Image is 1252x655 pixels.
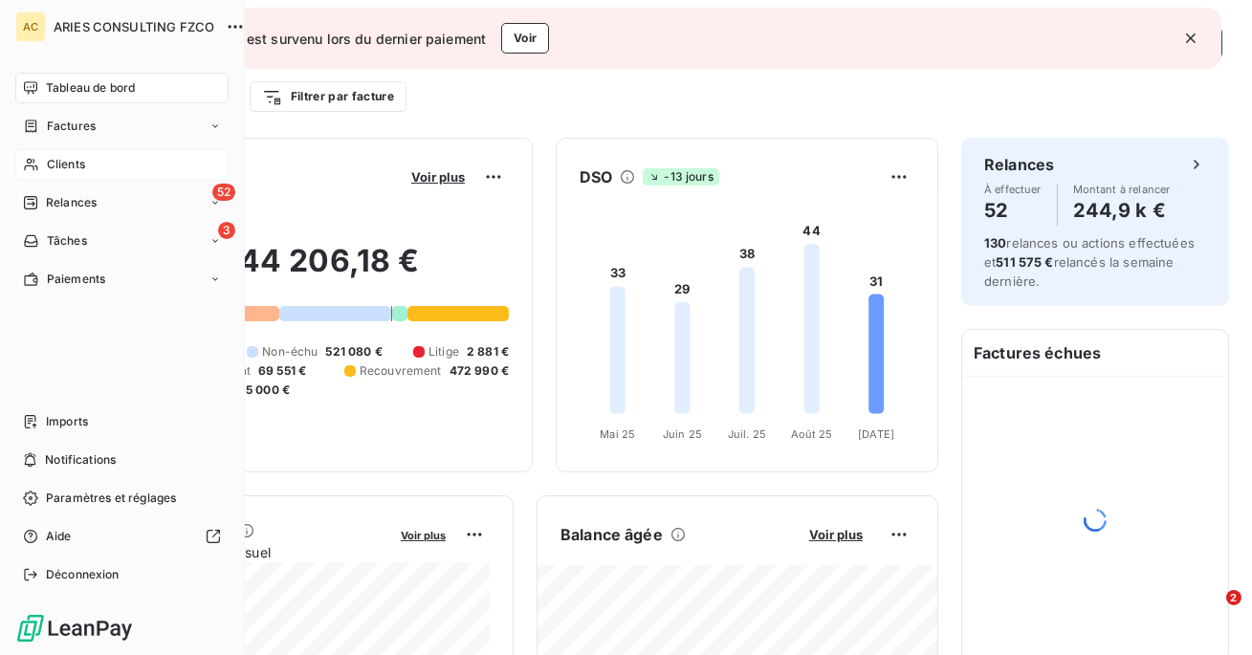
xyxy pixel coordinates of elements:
span: 472 990 € [450,362,509,380]
span: relances ou actions effectuées et relancés la semaine dernière. [984,235,1195,289]
span: 2 881 € [467,343,509,360]
span: Factures [47,118,96,135]
span: Chiffre d'affaires mensuel [108,542,387,562]
div: AC [15,11,46,42]
span: Voir plus [401,529,446,542]
h6: Relances [984,153,1054,176]
tspan: Mai 25 [600,427,635,441]
span: Voir plus [411,169,465,185]
span: 130 [984,235,1006,251]
span: 69 551 € [258,362,306,380]
button: Voir plus [395,526,451,543]
span: 521 080 € [325,343,382,360]
span: Voir plus [809,527,863,542]
span: 511 575 € [996,254,1053,270]
span: Paramètres et réglages [46,490,176,507]
span: 3 [218,222,235,239]
tspan: Juin 25 [663,427,702,441]
span: Litige [428,343,459,360]
h4: 244,9 k € [1073,195,1171,226]
h6: Factures échues [962,330,1228,376]
tspan: Août 25 [791,427,833,441]
tspan: Juil. 25 [728,427,766,441]
h6: DSO [580,165,612,188]
span: Aide [46,528,72,545]
span: ARIES CONSULTING FZCO [54,19,214,34]
span: Notifications [45,451,116,469]
button: Voir plus [803,526,868,543]
span: À effectuer [984,184,1042,195]
h6: Balance âgée [560,523,663,546]
button: Filtrer par facture [250,81,406,112]
span: 52 [212,184,235,201]
span: Relances [46,194,97,211]
span: Déconnexion [46,566,120,583]
tspan: [DATE] [858,427,894,441]
img: Logo LeanPay [15,613,134,644]
span: Tâches [47,232,87,250]
span: Montant à relancer [1073,184,1171,195]
h2: 1 844 206,18 € [108,242,509,299]
button: Voir plus [406,168,471,186]
span: Un problème est survenu lors du dernier paiement [160,29,486,49]
iframe: Intercom live chat [1187,590,1233,636]
span: -5 000 € [240,382,290,399]
h4: 52 [984,195,1042,226]
span: -13 jours [643,168,718,186]
span: 2 [1226,590,1241,605]
span: Recouvrement [360,362,442,380]
button: Voir [501,23,549,54]
span: Non-échu [262,343,318,360]
span: Imports [46,413,88,430]
span: Clients [47,156,85,173]
span: Tableau de bord [46,79,135,97]
a: Aide [15,521,229,552]
span: Paiements [47,271,105,288]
